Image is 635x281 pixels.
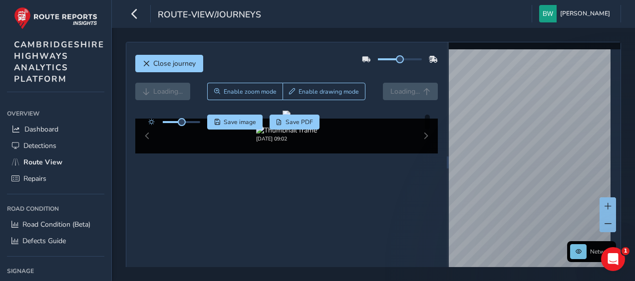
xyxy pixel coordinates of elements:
img: diamond-layout [539,5,557,22]
button: Draw [283,83,366,100]
span: Save PDF [286,118,313,126]
iframe: Intercom live chat [601,247,625,271]
div: Overview [7,106,104,121]
span: Dashboard [24,125,58,134]
a: Detections [7,138,104,154]
span: 1 [622,247,630,255]
button: Close journey [135,55,203,72]
span: Defects Guide [22,236,66,246]
a: Route View [7,154,104,170]
span: route-view/journeys [158,8,261,22]
span: Network [590,248,613,256]
a: Road Condition (Beta) [7,216,104,233]
div: Road Condition [7,201,104,216]
button: PDF [270,115,320,130]
span: Route View [23,157,62,167]
div: [DATE] 09:02 [256,135,317,142]
img: rr logo [14,7,97,29]
span: Close journey [153,59,196,68]
button: Save [207,115,263,130]
span: Save image [224,118,256,126]
a: Repairs [7,170,104,187]
span: Repairs [23,174,46,183]
img: Thumbnail frame [256,126,317,135]
span: [PERSON_NAME] [560,5,610,22]
a: Defects Guide [7,233,104,249]
span: CAMBRIDGESHIRE HIGHWAYS ANALYTICS PLATFORM [14,39,104,85]
span: Enable drawing mode [299,88,359,96]
span: Enable zoom mode [224,88,277,96]
button: Zoom [207,83,283,100]
div: Signage [7,264,104,279]
a: Dashboard [7,121,104,138]
span: Road Condition (Beta) [22,220,90,229]
span: Detections [23,141,56,150]
button: [PERSON_NAME] [539,5,614,22]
